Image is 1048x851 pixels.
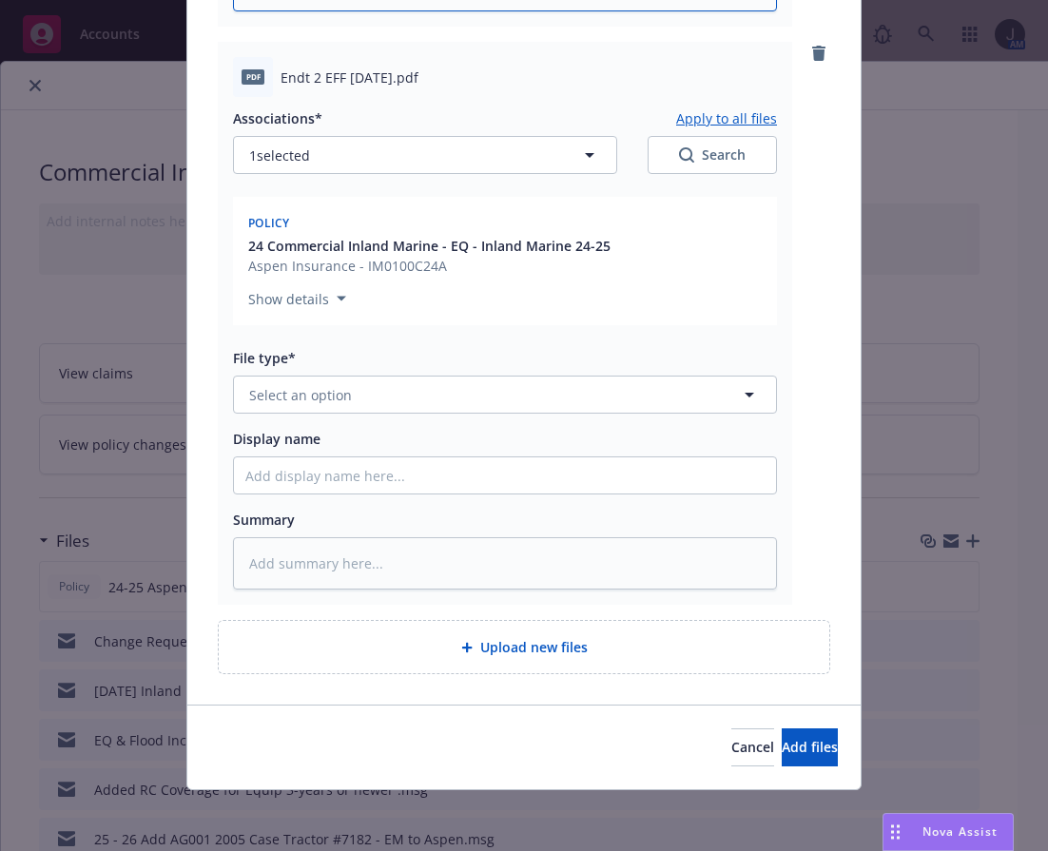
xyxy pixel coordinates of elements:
div: Upload new files [218,620,830,674]
div: Drag to move [883,814,907,850]
span: Nova Assist [922,823,998,840]
span: Cancel [731,738,774,756]
button: Add files [782,728,838,766]
button: Nova Assist [883,813,1014,851]
span: Upload new files [480,637,588,657]
button: Cancel [731,728,774,766]
span: Add files [782,738,838,756]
